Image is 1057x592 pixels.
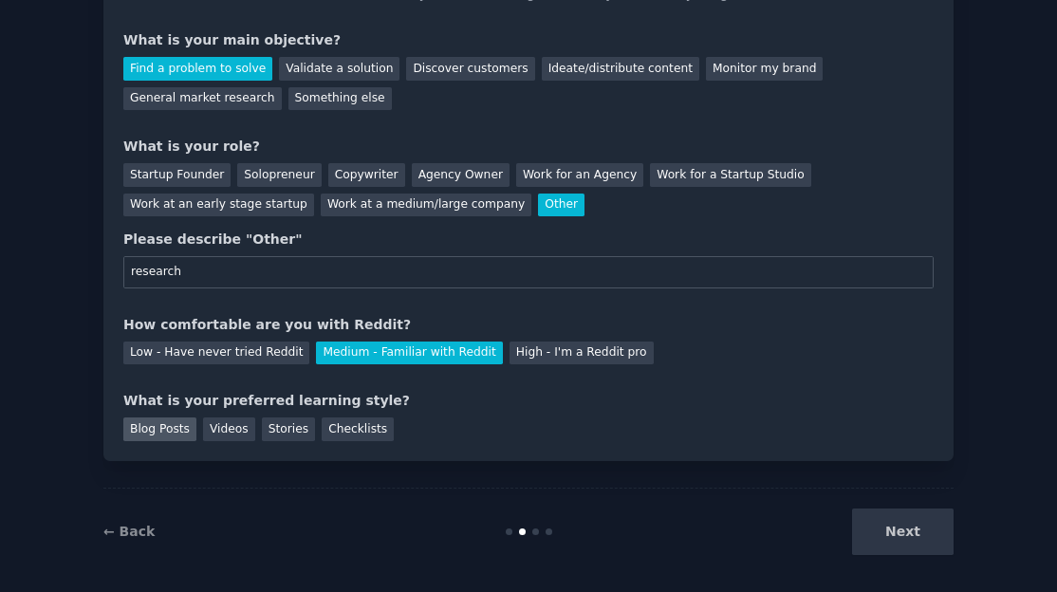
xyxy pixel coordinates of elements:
div: Other [538,194,584,217]
div: How comfortable are you with Reddit? [123,315,934,335]
div: Copywriter [328,163,405,187]
div: Work at an early stage startup [123,194,314,217]
div: Agency Owner [412,163,510,187]
div: General market research [123,87,282,111]
div: Find a problem to solve [123,57,272,81]
div: Work for an Agency [516,163,643,187]
div: Work for a Startup Studio [650,163,810,187]
div: What is your role? [123,137,934,157]
div: Something else [288,87,392,111]
div: Please describe "Other" [123,230,934,250]
div: Solopreneur [237,163,321,187]
div: Discover customers [406,57,534,81]
div: Work at a medium/large company [321,194,531,217]
div: What is your main objective? [123,30,934,50]
input: Your role [123,256,934,288]
div: High - I'm a Reddit pro [510,342,654,365]
div: Startup Founder [123,163,231,187]
div: Medium - Familiar with Reddit [316,342,502,365]
div: Checklists [322,417,394,441]
div: Ideate/distribute content [542,57,699,81]
div: Videos [203,417,255,441]
div: Blog Posts [123,417,196,441]
div: Validate a solution [279,57,399,81]
div: Monitor my brand [706,57,823,81]
a: ← Back [103,524,155,539]
div: Low - Have never tried Reddit [123,342,309,365]
div: What is your preferred learning style? [123,391,934,411]
div: Stories [262,417,315,441]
